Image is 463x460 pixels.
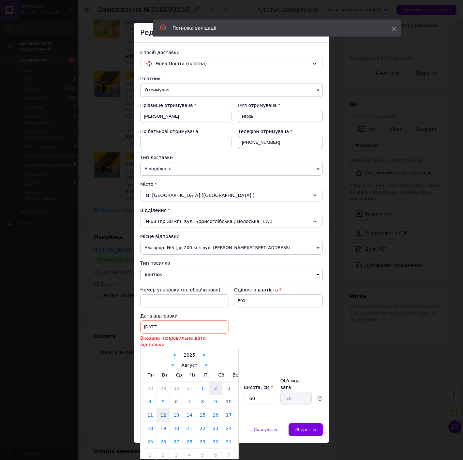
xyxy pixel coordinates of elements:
span: 2025 [184,352,195,358]
a: 28 [183,435,196,448]
span: Пн [147,372,154,378]
a: 1 [196,382,209,395]
span: Сб [218,372,224,378]
a: 16 [209,408,222,422]
a: > [202,352,206,358]
a: 12 [157,408,170,422]
a: 17 [222,408,235,422]
a: 4 [144,395,157,408]
a: 27 [170,435,183,448]
span: Зберегти [295,427,316,432]
a: 6 [170,395,183,408]
a: 2 [209,382,222,395]
a: < [171,362,175,368]
a: 3 [222,382,235,395]
span: Вт [162,372,168,378]
span: Ср [176,372,182,378]
div: Помилка валідації [172,25,375,31]
a: 13 [170,408,183,422]
a: 5 [157,395,170,408]
a: 26 [157,435,170,448]
a: 23 [209,422,222,435]
span: Скасувати [254,427,277,432]
a: 31 [183,382,196,395]
a: 11 [144,408,157,422]
a: 29 [157,382,170,395]
a: 30 [209,435,222,448]
a: 10 [222,395,235,408]
a: 15 [196,408,209,422]
a: 25 [144,435,157,448]
span: Пт [204,372,210,378]
a: < [173,352,177,358]
a: 28 [144,382,157,395]
a: 9 [209,395,222,408]
a: 14 [183,408,196,422]
a: > [204,362,208,368]
a: 7 [183,395,196,408]
span: Вс [232,372,238,378]
a: 31 [222,435,235,448]
a: 19 [157,422,170,435]
a: 20 [170,422,183,435]
a: 22 [196,422,209,435]
a: 18 [144,422,157,435]
a: 8 [196,395,209,408]
span: Август [181,363,197,368]
a: 21 [183,422,196,435]
span: Чт [190,372,196,378]
a: 24 [222,422,235,435]
a: 30 [170,382,183,395]
a: 29 [196,435,209,448]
